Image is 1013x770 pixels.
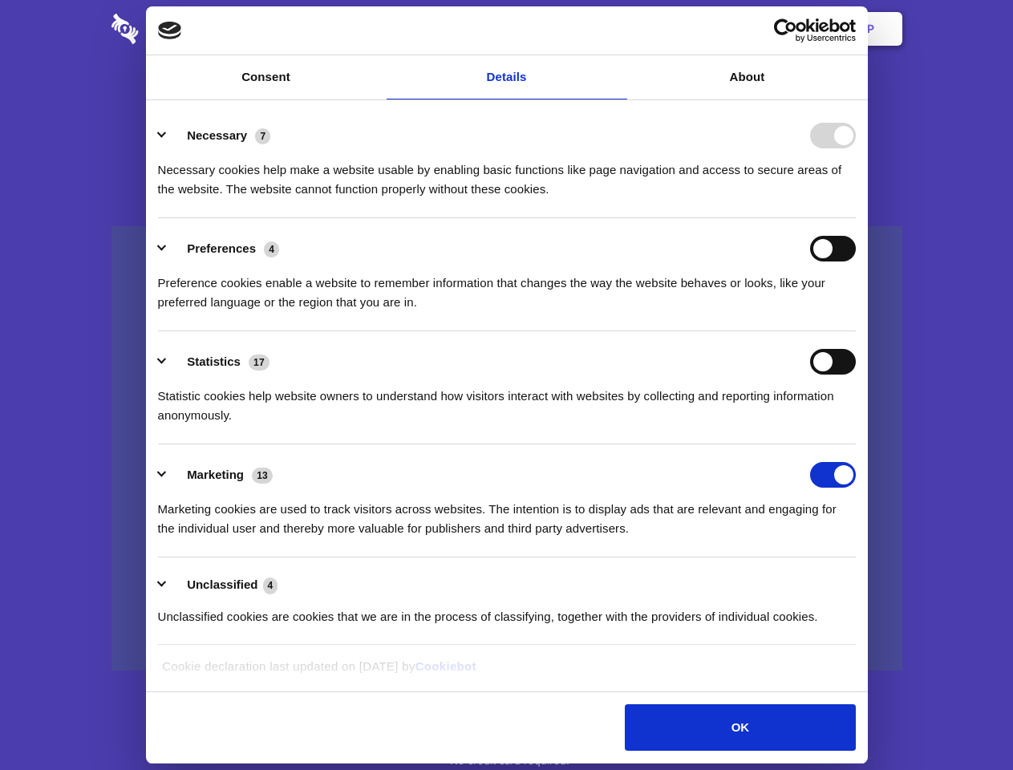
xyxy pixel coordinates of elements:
a: Usercentrics Cookiebot - opens in a new window [715,18,856,43]
a: Pricing [471,4,541,54]
span: 4 [263,577,278,594]
label: Marketing [187,468,244,481]
img: logo-wordmark-white-trans-d4663122ce5f474addd5e946df7df03e33cb6a1c49d2221995e7729f52c070b2.svg [111,14,249,44]
img: logo [158,22,182,39]
iframe: Drift Widget Chat Controller [933,690,994,751]
button: Preferences (4) [158,236,290,261]
label: Statistics [187,355,241,368]
a: Login [727,4,797,54]
a: Cookiebot [415,659,476,673]
button: Marketing (13) [158,462,283,488]
span: 4 [264,241,279,257]
div: Unclassified cookies are cookies that we are in the process of classifying, together with the pro... [158,595,856,626]
div: Cookie declaration last updated on [DATE] by [150,657,863,688]
button: OK [625,704,855,751]
div: Marketing cookies are used to track visitors across websites. The intention is to display ads tha... [158,488,856,538]
a: Contact [650,4,724,54]
a: Consent [146,55,387,99]
h4: Auto-redaction of sensitive data, encrypted data sharing and self-destructing private chats. Shar... [111,146,902,199]
div: Preference cookies enable a website to remember information that changes the way the website beha... [158,261,856,312]
span: 17 [249,355,269,371]
div: Necessary cookies help make a website usable by enabling basic functions like page navigation and... [158,148,856,199]
div: Statistic cookies help website owners to understand how visitors interact with websites by collec... [158,375,856,425]
span: 7 [255,128,270,144]
a: Wistia video thumbnail [111,226,902,671]
h1: Eliminate Slack Data Loss. [111,72,902,130]
button: Necessary (7) [158,123,281,148]
button: Statistics (17) [158,349,280,375]
a: Details [387,55,627,99]
label: Preferences [187,241,256,255]
label: Necessary [187,128,247,142]
button: Unclassified (4) [158,575,288,595]
span: 13 [252,468,273,484]
a: About [627,55,868,99]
